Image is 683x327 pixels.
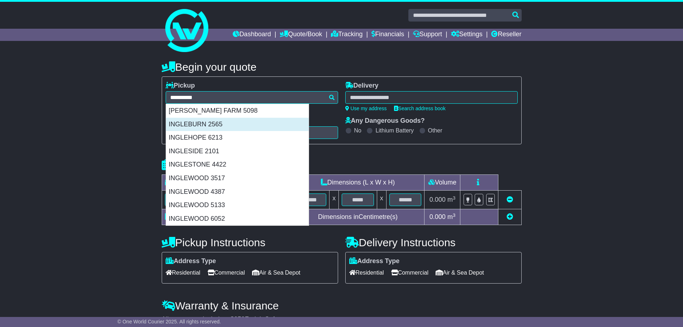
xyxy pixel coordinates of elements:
span: Air & Sea Depot [436,267,484,278]
label: Address Type [166,257,216,265]
a: Dashboard [233,29,271,41]
label: Pickup [166,82,195,90]
a: Tracking [331,29,362,41]
span: 0.000 [430,196,446,203]
label: Any Dangerous Goods? [345,117,425,125]
h4: Delivery Instructions [345,237,522,248]
div: INGLEBURN 2565 [166,118,309,131]
span: Residential [349,267,384,278]
td: Dimensions in Centimetre(s) [291,209,424,225]
td: Total [162,209,222,225]
td: Volume [424,175,460,191]
a: Remove this item [507,196,513,203]
label: Other [428,127,442,134]
typeahead: Please provide city [166,91,338,104]
sup: 3 [453,195,456,201]
div: INGLESIDE 2101 [166,145,309,158]
span: Air & Sea Depot [252,267,300,278]
a: Use my address [345,106,387,111]
h4: Begin your quote [162,61,522,73]
span: m [447,213,456,220]
h4: Warranty & Insurance [162,300,522,312]
h4: Pickup Instructions [162,237,338,248]
span: 250 [234,316,245,323]
span: m [447,196,456,203]
span: © One World Courier 2025. All rights reserved. [118,319,221,324]
div: INGLEWOOD 4387 [166,185,309,199]
td: Type [162,175,222,191]
div: INGLEHOPE 6213 [166,131,309,145]
span: Commercial [208,267,245,278]
label: Lithium Battery [375,127,414,134]
td: x [329,191,339,209]
label: No [354,127,361,134]
div: [PERSON_NAME] FARM 5098 [166,104,309,118]
h4: Package details | [162,159,252,171]
a: Quote/Book [280,29,322,41]
div: INGLESTONE 4422 [166,158,309,172]
sup: 3 [453,212,456,218]
a: Reseller [491,29,521,41]
a: Financials [371,29,404,41]
a: Support [413,29,442,41]
a: Add new item [507,213,513,220]
div: INGLEWOOD 6052 [166,212,309,226]
div: All our quotes include a $ FreightSafe warranty. [162,316,522,323]
label: Address Type [349,257,400,265]
a: Search address book [394,106,446,111]
span: Commercial [391,267,428,278]
div: INGLEWOOD 3517 [166,172,309,185]
td: Dimensions (L x W x H) [291,175,424,191]
td: x [377,191,386,209]
label: Delivery [345,82,379,90]
div: INGLEWOOD 5133 [166,198,309,212]
span: 0.000 [430,213,446,220]
span: Residential [166,267,200,278]
a: Settings [451,29,483,41]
